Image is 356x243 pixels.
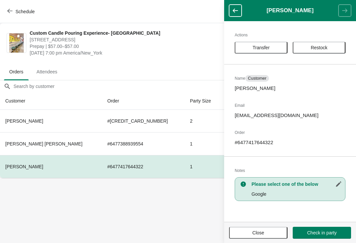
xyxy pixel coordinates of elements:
[222,132,245,155] td: $57
[252,191,342,197] p: Google
[222,92,245,110] th: Total
[15,9,35,14] span: Schedule
[222,155,245,178] td: $57
[185,132,221,155] td: 1
[4,66,29,78] span: Orders
[102,132,185,155] td: # 6477388939554
[248,76,266,81] span: Customer
[30,30,229,36] span: Custom Candle Pouring Experience- [GEOGRAPHIC_DATA]
[229,227,287,239] button: Close
[30,36,229,43] span: [STREET_ADDRESS]
[185,155,221,178] td: 1
[30,43,229,50] span: Prepay | $57.00–$57.00
[235,139,345,146] p: # 6477417644322
[31,66,63,78] span: Attendees
[5,118,43,124] span: [PERSON_NAME]
[235,85,345,92] p: [PERSON_NAME]
[252,45,270,50] span: Transfer
[252,230,264,235] span: Close
[13,80,356,92] input: Search by customer
[235,32,345,38] h2: Actions
[293,42,345,54] button: Restock
[102,92,185,110] th: Order
[235,129,345,136] h2: Order
[235,167,345,174] h2: Notes
[3,6,40,18] button: Schedule
[30,50,229,56] span: [DATE] 7:00 pm America/New_York
[185,92,221,110] th: Party Size
[242,7,339,14] h1: [PERSON_NAME]
[235,75,345,82] h2: Name
[185,110,221,132] td: 2
[293,227,351,239] button: Check in party
[235,42,287,54] button: Transfer
[9,33,24,53] img: Custom Candle Pouring Experience- Delray Beach
[307,230,337,235] span: Check in party
[235,112,345,119] p: [EMAIL_ADDRESS][DOMAIN_NAME]
[5,164,43,169] span: [PERSON_NAME]
[222,110,245,132] td: Free
[235,102,345,109] h2: Email
[311,45,328,50] span: Restock
[5,141,82,146] span: [PERSON_NAME] [PERSON_NAME]
[252,181,342,187] h3: Please select one of the below
[102,155,185,178] td: # 6477417644322
[102,110,185,132] td: # [CREDIT_CARD_NUMBER]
